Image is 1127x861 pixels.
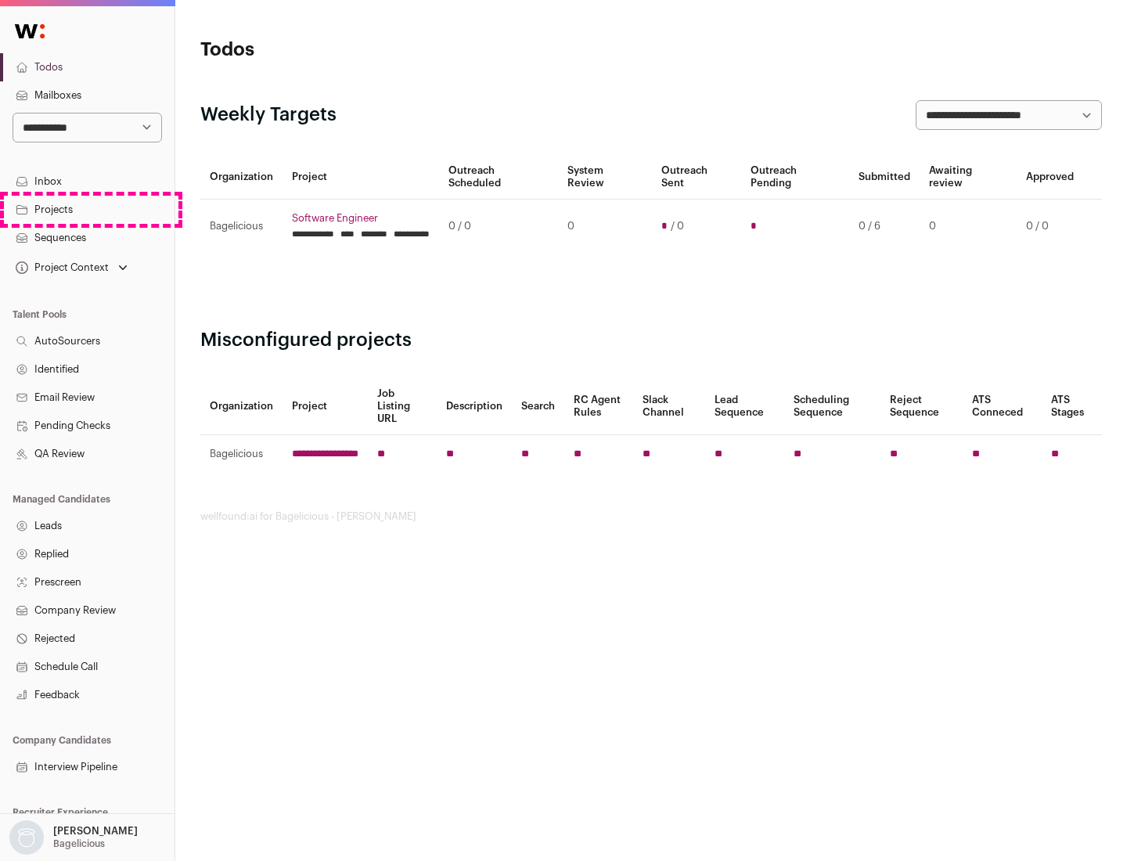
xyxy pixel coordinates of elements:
th: Lead Sequence [705,378,784,435]
th: Slack Channel [633,378,705,435]
td: Bagelicious [200,435,283,474]
th: ATS Stages [1042,378,1102,435]
td: 0 / 0 [1017,200,1083,254]
th: Organization [200,155,283,200]
th: Organization [200,378,283,435]
th: RC Agent Rules [564,378,632,435]
img: nopic.png [9,820,44,855]
button: Open dropdown [6,820,141,855]
h1: Todos [200,38,501,63]
th: Outreach Pending [741,155,848,200]
a: Software Engineer [292,212,430,225]
th: ATS Conneced [963,378,1041,435]
th: Search [512,378,564,435]
th: Scheduling Sequence [784,378,880,435]
th: System Review [558,155,651,200]
img: Wellfound [6,16,53,47]
h2: Weekly Targets [200,103,337,128]
span: / 0 [671,220,684,232]
th: Approved [1017,155,1083,200]
footer: wellfound:ai for Bagelicious - [PERSON_NAME] [200,510,1102,523]
th: Outreach Sent [652,155,742,200]
th: Job Listing URL [368,378,437,435]
div: Project Context [13,261,109,274]
th: Submitted [849,155,920,200]
td: 0 / 0 [439,200,558,254]
th: Description [437,378,512,435]
p: [PERSON_NAME] [53,825,138,838]
td: 0 [920,200,1017,254]
th: Awaiting review [920,155,1017,200]
th: Outreach Scheduled [439,155,558,200]
td: 0 [558,200,651,254]
td: Bagelicious [200,200,283,254]
td: 0 / 6 [849,200,920,254]
th: Reject Sequence [880,378,963,435]
th: Project [283,155,439,200]
p: Bagelicious [53,838,105,850]
th: Project [283,378,368,435]
button: Open dropdown [13,257,131,279]
h2: Misconfigured projects [200,328,1102,353]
